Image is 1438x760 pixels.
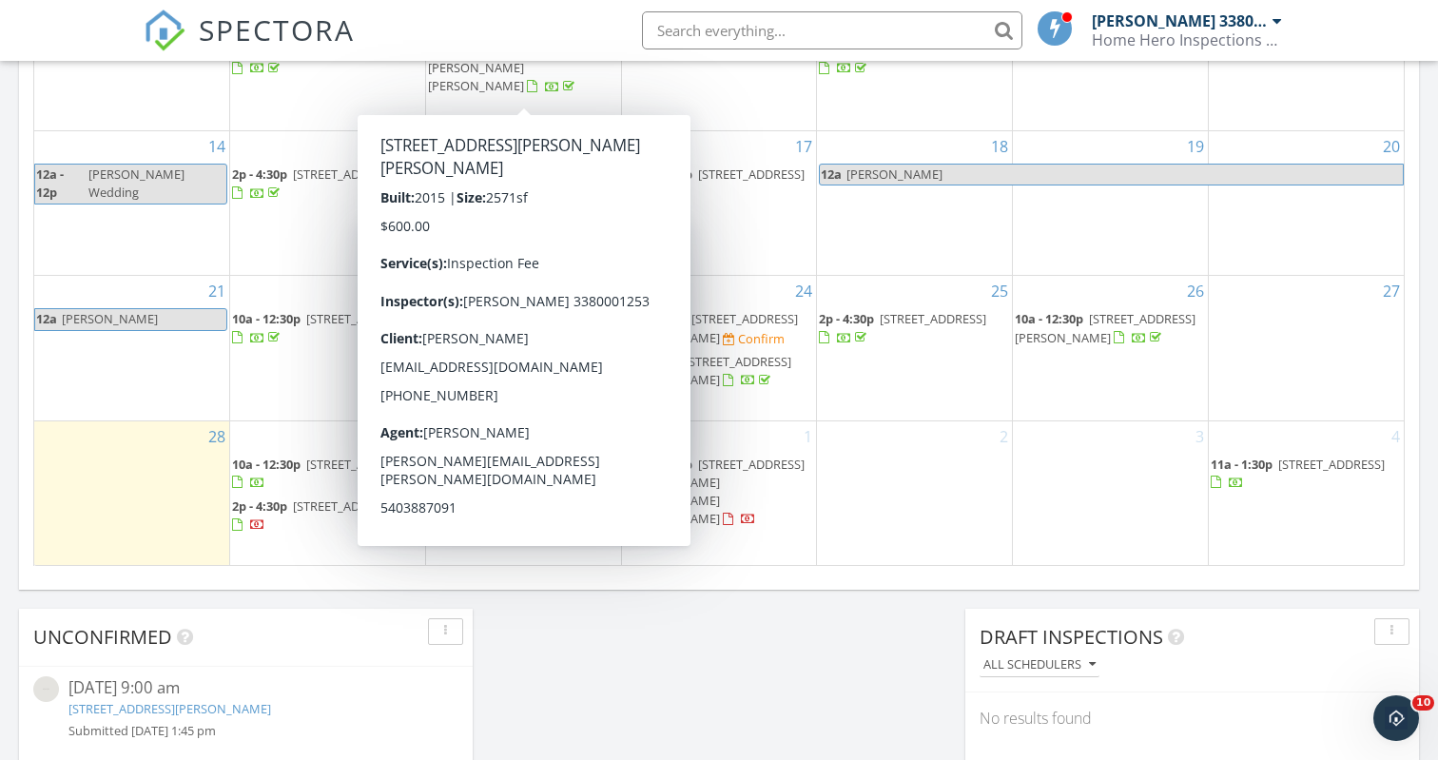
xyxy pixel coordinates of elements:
[68,700,271,717] a: [STREET_ADDRESS][PERSON_NAME]
[624,353,679,370] span: 2p - 4:30p
[1192,421,1208,452] a: Go to October 3, 2025
[624,166,692,183] span: 10a - 12:30p
[1373,695,1419,741] iframe: Intercom live chat
[232,497,287,515] span: 2p - 4:30p
[987,131,1012,162] a: Go to September 18, 2025
[232,497,399,533] a: 2p - 4:30p [STREET_ADDRESS]
[980,653,1099,678] button: All schedulers
[817,420,1013,565] td: Go to October 2, 2025
[1183,276,1208,306] a: Go to September 26, 2025
[232,454,423,495] a: 10a - 12:30p [STREET_ADDRESS]
[596,131,621,162] a: Go to September 16, 2025
[489,456,595,473] span: [STREET_ADDRESS]
[1412,695,1434,711] span: 10
[33,676,458,740] a: [DATE] 9:00 am [STREET_ADDRESS][PERSON_NAME] Submitted [DATE] 1:45 pm
[965,692,1419,744] div: No results found
[68,676,423,700] div: [DATE] 9:00 am
[1013,276,1209,420] td: Go to September 26, 2025
[1211,456,1273,473] span: 11a - 1:30p
[987,276,1012,306] a: Go to September 25, 2025
[1208,131,1404,276] td: Go to September 20, 2025
[293,166,399,183] span: [STREET_ADDRESS]
[428,206,619,247] a: 2p - 4:30p [STREET_ADDRESS]
[624,456,692,473] span: 10a - 12:30p
[428,456,483,473] span: 2p - 4:30p
[817,276,1013,420] td: Go to September 25, 2025
[996,421,1012,452] a: Go to October 2, 2025
[817,131,1013,276] td: Go to September 18, 2025
[34,420,230,565] td: Go to September 28, 2025
[846,166,942,183] span: [PERSON_NAME]
[1015,310,1195,345] span: [STREET_ADDRESS][PERSON_NAME]
[489,208,595,225] span: [STREET_ADDRESS]
[1278,456,1385,473] span: [STREET_ADDRESS]
[428,166,496,183] span: 10a - 12:30p
[232,166,287,183] span: 2p - 4:30p
[425,420,621,565] td: Go to September 30, 2025
[1092,30,1282,49] div: Home Hero Inspections LLC - VA LIC. 3380001253
[1015,308,1206,349] a: 10a - 12:30p [STREET_ADDRESS][PERSON_NAME]
[624,456,805,528] a: 10a - 12:30p [STREET_ADDRESS][PERSON_NAME][PERSON_NAME][PERSON_NAME]
[800,421,816,452] a: Go to October 1, 2025
[621,131,817,276] td: Go to September 17, 2025
[596,276,621,306] a: Go to September 23, 2025
[980,624,1163,650] span: Draft Inspections
[34,131,230,276] td: Go to September 14, 2025
[62,310,158,327] span: [PERSON_NAME]
[624,166,805,201] a: 10a - 12:30p [STREET_ADDRESS]
[232,166,399,201] a: 2p - 4:30p [STREET_ADDRESS]
[88,166,185,201] span: [PERSON_NAME] Wedding
[293,497,399,515] span: [STREET_ADDRESS]
[428,456,595,491] a: 2p - 4:30p [STREET_ADDRESS]
[33,676,59,702] img: streetview
[738,331,785,346] div: Confirm
[624,456,805,528] span: [STREET_ADDRESS][PERSON_NAME][PERSON_NAME][PERSON_NAME]
[425,276,621,420] td: Go to September 23, 2025
[204,421,229,452] a: Go to September 28, 2025
[232,164,423,205] a: 2p - 4:30p [STREET_ADDRESS]
[428,208,595,244] a: 2p - 4:30p [STREET_ADDRESS]
[1092,11,1268,30] div: [PERSON_NAME] 3380001253
[820,165,843,185] span: 12a
[1388,421,1404,452] a: Go to October 4, 2025
[204,131,229,162] a: Go to September 14, 2025
[144,10,185,51] img: The Best Home Inspection Software - Spectora
[232,496,423,536] a: 2p - 4:30p [STREET_ADDRESS]
[232,41,399,76] a: 2p - 4:30p [STREET_ADDRESS]
[624,310,798,345] span: [STREET_ADDRESS][PERSON_NAME]
[306,456,413,473] span: [STREET_ADDRESS]
[983,658,1096,672] div: All schedulers
[204,276,229,306] a: Go to September 21, 2025
[35,165,85,203] span: 12a - 12p
[1379,131,1404,162] a: Go to September 20, 2025
[624,310,798,345] a: 9a - 11:30a [STREET_ADDRESS][PERSON_NAME]
[68,722,423,740] div: Submitted [DATE] 1:45 pm
[698,166,805,183] span: [STREET_ADDRESS]
[723,330,785,348] a: Confirm
[232,456,301,473] span: 10a - 12:30p
[1211,454,1402,495] a: 11a - 1:30p [STREET_ADDRESS]
[624,308,815,349] a: 9a - 11:30a [STREET_ADDRESS][PERSON_NAME] Confirm
[1208,420,1404,565] td: Go to October 4, 2025
[819,41,986,76] a: 2p - 4:30p [STREET_ADDRESS]
[819,308,1010,349] a: 2p - 4:30p [STREET_ADDRESS]
[232,310,413,345] a: 10a - 12:30p [STREET_ADDRESS]
[230,276,426,420] td: Go to September 22, 2025
[624,353,791,388] a: 2p - 4:30p [STREET_ADDRESS][PERSON_NAME]
[624,164,815,205] a: 10a - 12:30p [STREET_ADDRESS]
[400,276,425,306] a: Go to September 22, 2025
[819,310,986,345] a: 2p - 4:30p [STREET_ADDRESS]
[428,166,609,201] span: [STREET_ADDRESS][PERSON_NAME]
[428,164,619,205] a: 10a - 12:30p [STREET_ADDRESS][PERSON_NAME]
[306,310,413,327] span: [STREET_ADDRESS]
[621,420,817,565] td: Go to October 1, 2025
[428,39,619,99] a: 2p - 4:30p [STREET_ADDRESS][PERSON_NAME][PERSON_NAME]
[624,351,815,392] a: 2p - 4:30p [STREET_ADDRESS][PERSON_NAME]
[400,131,425,162] a: Go to September 15, 2025
[35,309,58,329] span: 12a
[232,456,413,491] a: 10a - 12:30p [STREET_ADDRESS]
[425,131,621,276] td: Go to September 16, 2025
[880,310,986,327] span: [STREET_ADDRESS]
[1013,420,1209,565] td: Go to October 3, 2025
[624,353,791,388] span: [STREET_ADDRESS][PERSON_NAME]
